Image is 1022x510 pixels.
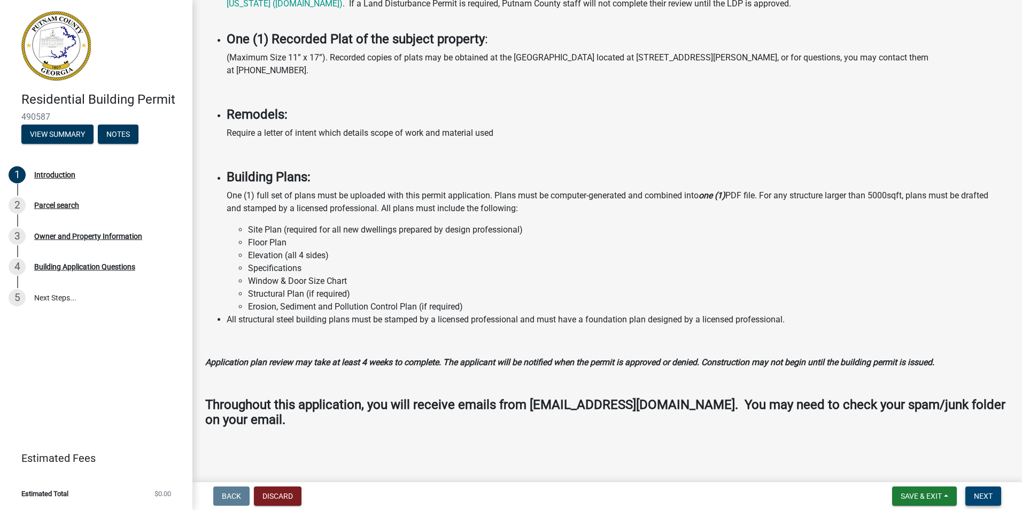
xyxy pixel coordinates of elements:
[248,288,1009,300] li: Structural Plan (if required)
[248,262,1009,275] li: Specifications
[248,249,1009,262] li: Elevation (all 4 sides)
[9,289,26,306] div: 5
[21,130,94,139] wm-modal-confirm: Summary
[227,313,1009,326] li: All structural steel building plans must be stamped by a licensed professional and must have a fo...
[9,447,175,469] a: Estimated Fees
[21,125,94,144] button: View Summary
[9,166,26,183] div: 1
[34,233,142,240] div: Owner and Property Information
[974,492,993,500] span: Next
[34,171,75,179] div: Introduction
[227,32,485,47] strong: One (1) Recorded Plat of the subject property
[21,112,171,122] span: 490587
[34,263,135,271] div: Building Application Questions
[9,258,26,275] div: 4
[227,107,288,122] strong: Remodels:
[205,357,934,367] strong: Application plan review may take at least 4 weeks to complete. The applicant will be notified whe...
[21,490,68,497] span: Estimated Total
[9,197,26,214] div: 2
[34,202,79,209] div: Parcel search
[222,492,241,500] span: Back
[227,189,1009,215] p: One (1) full set of plans must be uploaded with this permit application. Plans must be computer-g...
[248,300,1009,313] li: Erosion, Sediment and Pollution Control Plan (if required)
[154,490,171,497] span: $0.00
[227,127,1009,140] p: Require a letter of intent which details scope of work and material used
[227,32,1009,47] h4: :
[98,130,138,139] wm-modal-confirm: Notes
[248,236,1009,249] li: Floor Plan
[98,125,138,144] button: Notes
[227,51,1009,77] p: (Maximum Size 11” x 17”). Recorded copies of plats may be obtained at the [GEOGRAPHIC_DATA] locat...
[248,275,1009,288] li: Window & Door Size Chart
[205,397,1005,428] strong: Throughout this application, you will receive emails from [EMAIL_ADDRESS][DOMAIN_NAME]. You may n...
[21,92,184,107] h4: Residential Building Permit
[254,486,301,506] button: Discard
[892,486,957,506] button: Save & Exit
[248,223,1009,236] li: Site Plan (required for all new dwellings prepared by design professional)
[901,492,942,500] span: Save & Exit
[227,169,311,184] strong: Building Plans:
[213,486,250,506] button: Back
[9,228,26,245] div: 3
[965,486,1001,506] button: Next
[21,11,91,81] img: Putnam County, Georgia
[699,190,725,200] strong: one (1)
